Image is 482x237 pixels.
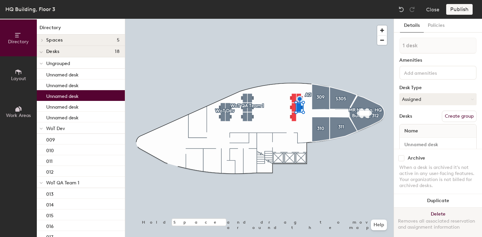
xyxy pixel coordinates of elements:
[399,93,477,105] button: Assigned
[424,19,449,33] button: Policies
[117,38,119,43] span: 5
[46,38,63,43] span: Spaces
[399,58,477,63] div: Amenities
[399,165,477,189] div: When a desk is archived it's not active in any user-facing features. Your organization is not bil...
[46,167,54,175] p: 012
[37,24,125,35] h1: Directory
[46,200,54,208] p: 014
[46,126,65,131] span: WoT Dev
[11,76,26,81] span: Layout
[408,156,425,161] div: Archive
[6,113,31,118] span: Work Areas
[398,6,405,13] img: Undo
[8,39,29,45] span: Directory
[46,81,79,88] p: Unnamed desk
[394,208,482,237] button: DeleteRemoves all associated reservation and assignment information
[5,5,55,13] div: HQ Building, Floor 3
[46,102,79,110] p: Unnamed desk
[46,157,53,164] p: 011
[409,6,415,13] img: Redo
[46,211,54,219] p: 015
[46,70,79,78] p: Unnamed desk
[398,218,478,230] div: Removes all associated reservation and assignment information
[442,111,477,122] button: Create group
[46,180,79,186] span: WoT QA Team 1
[115,49,119,54] span: 18
[46,146,54,154] p: 010
[403,68,463,76] input: Add amenities
[371,220,387,230] button: Help
[46,113,79,121] p: Unnamed desk
[401,125,421,137] span: Name
[399,85,477,91] div: Desk Type
[394,194,482,208] button: Duplicate
[46,189,54,197] p: 013
[46,61,70,66] span: Ungrouped
[399,114,412,119] div: Desks
[46,92,79,99] p: Unnamed desk
[400,19,424,33] button: Details
[46,135,55,143] p: 009
[401,140,475,149] input: Unnamed desk
[46,222,54,229] p: 016
[46,49,59,54] span: Desks
[426,4,439,15] button: Close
